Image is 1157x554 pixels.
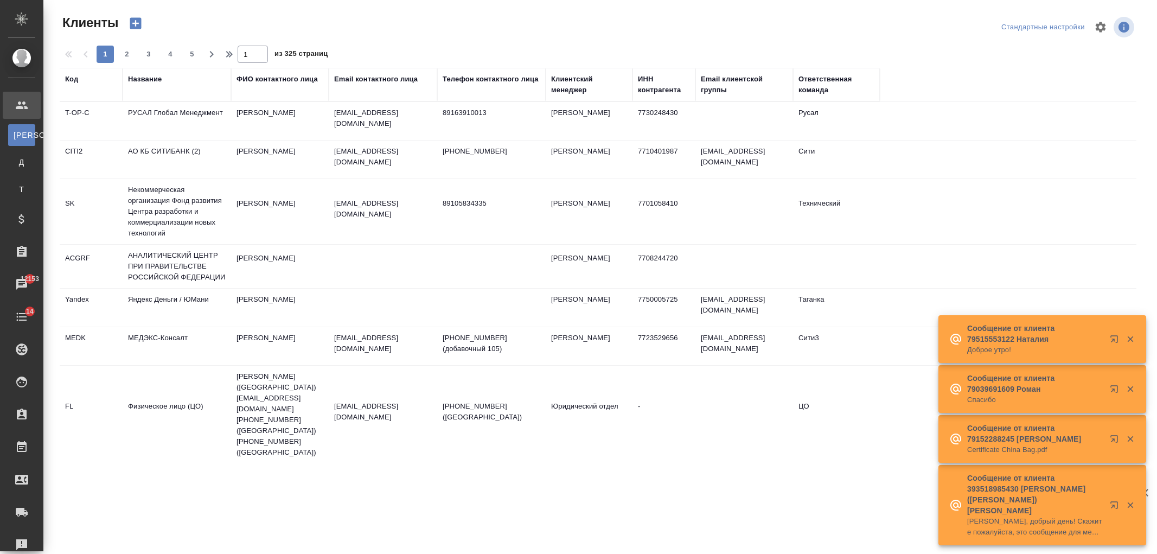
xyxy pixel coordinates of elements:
p: [PHONE_NUMBER] [443,146,540,157]
td: АО КБ СИТИБАНК (2) [123,141,231,179]
td: [EMAIL_ADDRESS][DOMAIN_NAME] [695,327,793,365]
td: 7710401987 [632,141,695,179]
td: 7701058410 [632,193,695,231]
button: 3 [140,46,157,63]
p: Сообщение от клиента 79039691609 Роман [967,373,1103,394]
td: [PERSON_NAME] [231,327,329,365]
td: - [632,396,695,434]
td: FL [60,396,123,434]
a: 12153 [3,271,41,298]
td: РУСАЛ Глобал Менеджмент [123,102,231,140]
td: Некоммерческая организация Фонд развития Центра разработки и коммерциализации новых технологий [123,179,231,244]
span: [PERSON_NAME] [14,130,30,141]
td: Yandex [60,289,123,327]
p: 89163910013 [443,107,540,118]
button: Открыть в новой вкладке [1103,428,1129,454]
div: ФИО контактного лица [236,74,318,85]
td: [EMAIL_ADDRESS][DOMAIN_NAME] [695,141,793,179]
td: Русал [793,102,880,140]
td: [PERSON_NAME] [231,102,329,140]
button: 5 [183,46,201,63]
td: [PERSON_NAME] [231,193,329,231]
td: [PERSON_NAME] ([GEOGRAPHIC_DATA]) [EMAIL_ADDRESS][DOMAIN_NAME] [PHONE_NUMBER] ([GEOGRAPHIC_DATA])... [231,366,329,463]
td: 7730248430 [632,102,695,140]
button: 2 [118,46,136,63]
p: Сообщение от клиента 79515553122 Наталия [967,323,1103,345]
td: [PERSON_NAME] [546,102,632,140]
td: ACGRF [60,247,123,285]
p: [EMAIL_ADDRESS][DOMAIN_NAME] [334,146,432,168]
p: Доброе утро! [967,345,1103,355]
td: Технический [793,193,880,231]
span: Д [14,157,30,168]
td: [PERSON_NAME] [546,141,632,179]
span: 12153 [14,273,46,284]
div: Email клиентской группы [701,74,788,95]
td: [PERSON_NAME] [546,247,632,285]
p: Спасибо [967,394,1103,405]
p: Certificate China Bag.pdf [967,444,1103,455]
p: 89105834335 [443,198,540,209]
div: ИНН контрагента [638,74,690,95]
td: T-OP-C [60,102,123,140]
td: МЕДЭКС-Консалт [123,327,231,365]
button: Открыть в новой вкладке [1103,378,1129,404]
span: 2 [118,49,136,60]
p: [PERSON_NAME], добрый день! Скажите пожалуйста, это сообщение для меня, а то я не поняла ничего [967,516,1103,538]
button: Открыть в новой вкладке [1103,494,1129,520]
td: Юридический отдел [546,396,632,434]
td: [PERSON_NAME] [546,193,632,231]
button: Закрыть [1119,334,1141,344]
span: Настроить таблицу [1088,14,1114,40]
td: [PERSON_NAME] [231,141,329,179]
td: [PERSON_NAME] [546,289,632,327]
div: Код [65,74,78,85]
td: CITI2 [60,141,123,179]
div: Клиентский менеджер [551,74,627,95]
p: [EMAIL_ADDRESS][DOMAIN_NAME] [334,198,432,220]
div: Название [128,74,162,85]
p: [PHONE_NUMBER] ([GEOGRAPHIC_DATA]) [443,401,540,423]
td: Физическое лицо (ЦО) [123,396,231,434]
button: Создать [123,14,149,33]
td: Таганка [793,289,880,327]
td: 7750005725 [632,289,695,327]
td: MEDK [60,327,123,365]
div: Телефон контактного лица [443,74,539,85]
button: 4 [162,46,179,63]
p: Сообщение от клиента 393518985430 [PERSON_NAME] ([PERSON_NAME]) [PERSON_NAME] [967,473,1103,516]
p: [EMAIL_ADDRESS][DOMAIN_NAME] [334,107,432,129]
span: Клиенты [60,14,118,31]
button: Закрыть [1119,434,1141,444]
td: SK [60,193,123,231]
p: [EMAIL_ADDRESS][DOMAIN_NAME] [334,401,432,423]
a: Д [8,151,35,173]
a: Т [8,179,35,200]
td: АНАЛИТИЧЕСКИЙ ЦЕНТР ПРИ ПРАВИТЕЛЬСТВЕ РОССИЙСКОЙ ФЕДЕРАЦИИ [123,245,231,288]
td: Сити3 [793,327,880,365]
a: [PERSON_NAME] [8,124,35,146]
td: Сити [793,141,880,179]
span: 5 [183,49,201,60]
div: Ответственная команда [798,74,874,95]
p: [PHONE_NUMBER] (добавочный 105) [443,333,540,354]
td: [PERSON_NAME] [231,247,329,285]
span: из 325 страниц [274,47,328,63]
span: 4 [162,49,179,60]
td: [EMAIL_ADDRESS][DOMAIN_NAME] [695,289,793,327]
td: [PERSON_NAME] [231,289,329,327]
td: Яндекс Деньги / ЮМани [123,289,231,327]
button: Открыть в новой вкладке [1103,328,1129,354]
p: Сообщение от клиента 79152288245 [PERSON_NAME] [967,423,1103,444]
button: Закрыть [1119,384,1141,394]
td: 7708244720 [632,247,695,285]
p: [EMAIL_ADDRESS][DOMAIN_NAME] [334,333,432,354]
td: ЦО [793,396,880,434]
span: Т [14,184,30,195]
div: split button [999,19,1088,36]
td: [PERSON_NAME] [546,327,632,365]
span: Посмотреть информацию [1114,17,1136,37]
span: 3 [140,49,157,60]
div: Email контактного лица [334,74,418,85]
button: Закрыть [1119,500,1141,510]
